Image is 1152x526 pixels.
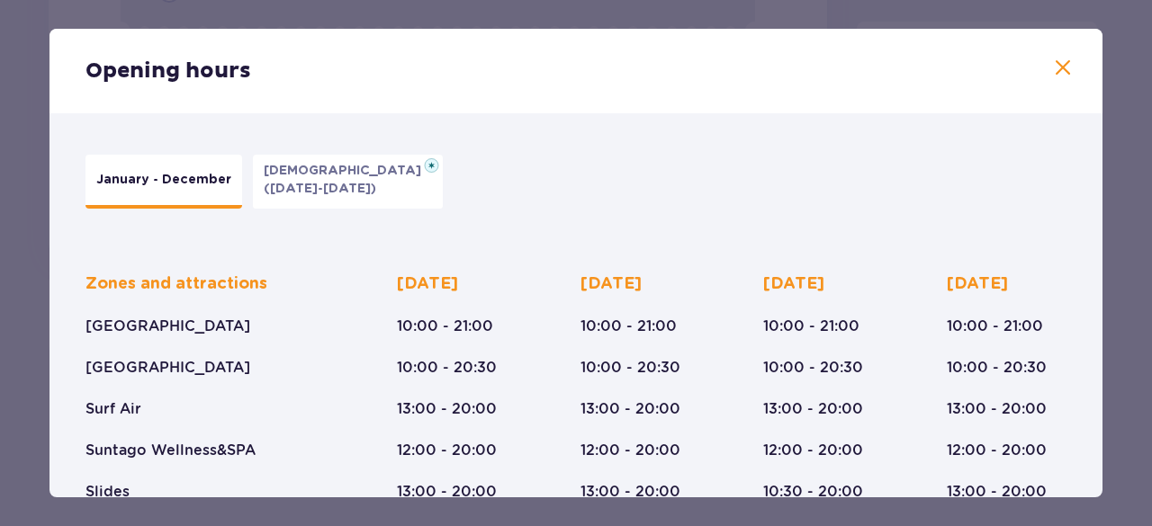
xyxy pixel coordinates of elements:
p: 13:00 - 20:00 [397,399,497,419]
p: 13:00 - 20:00 [947,399,1047,419]
p: [GEOGRAPHIC_DATA] [85,358,250,378]
p: 10:00 - 21:00 [763,316,859,336]
p: 12:00 - 20:00 [397,441,497,460]
p: [DATE] [947,273,1008,295]
p: 10:30 - 20:00 [763,482,863,502]
button: [DEMOGRAPHIC_DATA]([DATE]-[DATE]) [253,155,443,209]
p: Opening hours [85,58,251,85]
p: 13:00 - 20:00 [580,482,680,502]
p: [DEMOGRAPHIC_DATA] [264,162,432,180]
p: 12:00 - 20:00 [947,441,1047,460]
p: 13:00 - 20:00 [763,399,863,419]
p: 13:00 - 20:00 [397,482,497,502]
p: 10:00 - 20:30 [763,358,863,378]
p: 12:00 - 20:00 [763,441,863,460]
p: [DATE] [397,273,458,295]
p: 13:00 - 20:00 [580,399,680,419]
p: 10:00 - 21:00 [947,316,1043,336]
p: ([DATE]-[DATE]) [264,180,376,198]
p: 10:00 - 20:30 [947,358,1047,378]
button: January - December [85,155,242,209]
p: [GEOGRAPHIC_DATA] [85,316,250,336]
p: [DATE] [763,273,824,295]
p: Slides [85,482,130,502]
p: [DATE] [580,273,642,295]
p: January - December [96,171,231,189]
p: 10:00 - 20:30 [580,358,680,378]
p: 10:00 - 20:30 [397,358,497,378]
p: Suntago Wellness&SPA [85,441,256,460]
p: Zones and attractions [85,273,267,295]
p: Surf Air [85,399,141,419]
p: 12:00 - 20:00 [580,441,680,460]
p: 10:00 - 21:00 [397,316,493,336]
p: 13:00 - 20:00 [947,482,1047,502]
p: 10:00 - 21:00 [580,316,677,336]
